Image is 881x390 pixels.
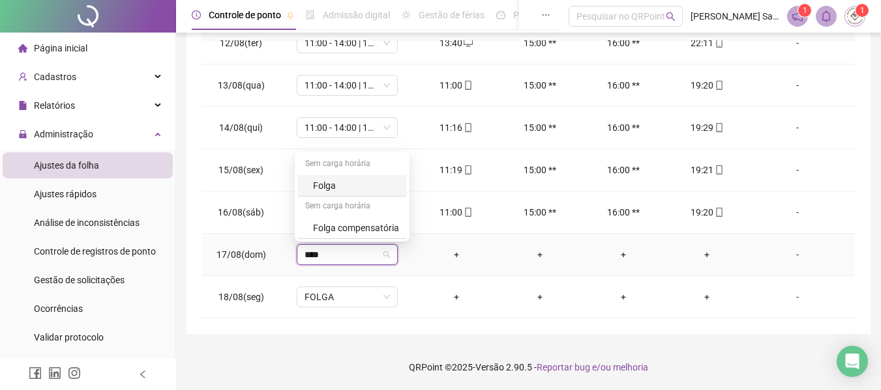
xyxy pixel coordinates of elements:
div: + [676,247,738,262]
span: 14/08(qui) [219,122,263,133]
div: 11:00 [425,205,488,219]
span: 11:00 - 14:00 | 15:00 - 19:20 [305,76,390,95]
div: Open Intercom Messenger [837,346,868,377]
span: user-add [18,72,27,81]
span: pushpin [286,12,294,20]
span: sun [402,10,411,20]
span: 17/08(dom) [217,249,266,260]
span: instagram [68,367,81,380]
div: + [592,247,655,262]
div: 19:21 [676,163,738,177]
span: 15/08(sex) [218,165,263,175]
span: Ajustes rápidos [34,189,97,199]
span: 11:00 - 14:00 | 15:00 - 19:20 [305,118,390,137]
div: - [759,205,836,219]
div: Sem carga horária [297,197,407,217]
span: Versão [475,362,504,372]
span: Admissão digital [323,10,390,20]
div: Sem carga horária [297,154,407,175]
div: + [676,290,738,304]
div: + [509,290,571,304]
span: Painel do DP [513,10,564,20]
div: 11:00 [425,78,488,92]
span: file [18,101,27,110]
span: mobile [462,208,473,217]
span: notification [792,10,803,22]
div: 19:29 [676,120,738,135]
span: mobile [713,81,724,90]
div: 13:40 [425,36,488,50]
span: mobile [462,123,473,132]
div: 11:16 [425,120,488,135]
span: file-done [306,10,315,20]
div: 22:11 [676,36,738,50]
span: Gestão de férias [419,10,485,20]
span: facebook [29,367,42,380]
span: Controle de registros de ponto [34,246,156,257]
div: 19:20 [676,78,738,92]
span: Gestão de solicitações [34,275,125,285]
span: FOLGA [305,287,390,307]
div: - [759,247,836,262]
span: Relatórios [34,100,75,111]
span: bell [820,10,832,22]
span: mobile [462,81,473,90]
span: Reportar bug e/ou melhoria [537,362,648,372]
span: mobile [713,165,724,174]
span: Validar protocolo [34,332,104,342]
span: 11:00 - 14:00 | 15:00 - 19:20 [305,33,390,53]
div: + [592,290,655,304]
div: Folga [313,178,399,193]
footer: QRPoint © 2025 - 2.90.5 - [176,344,881,390]
span: mobile [713,38,724,48]
span: left [138,370,147,379]
span: Página inicial [34,43,87,53]
div: Folga compensatória [313,221,399,235]
span: desktop [462,38,473,48]
span: Administração [34,129,93,139]
div: - [759,163,836,177]
span: Cadastros [34,72,76,82]
div: - [759,36,836,50]
span: [PERSON_NAME] Sant'[PERSON_NAME] [691,9,779,23]
span: search [666,12,676,21]
span: 16/08(sáb) [218,207,264,217]
div: 11:19 [425,163,488,177]
div: - [759,290,836,304]
span: 1 [860,6,865,15]
div: Folga [297,175,407,197]
span: Ajustes da folha [34,160,99,171]
sup: 1 [798,4,811,17]
span: home [18,44,27,53]
span: 12/08(ter) [220,38,262,48]
span: 13/08(qua) [218,80,265,91]
span: Controle de ponto [209,10,281,20]
span: ellipsis [541,10,550,20]
div: + [425,247,488,262]
span: mobile [713,208,724,217]
div: Folga compensatória [297,217,407,239]
span: Ocorrências [34,303,83,314]
span: mobile [462,165,473,174]
div: - [759,120,836,135]
sup: Atualize o seu contato no menu Meus Dados [856,4,869,17]
span: lock [18,130,27,139]
div: 19:20 [676,205,738,219]
span: linkedin [48,367,61,380]
span: mobile [713,123,724,132]
div: + [425,290,488,304]
span: Análise de inconsistências [34,217,140,228]
span: 18/08(seg) [218,292,264,302]
div: - [759,78,836,92]
span: dashboard [496,10,505,20]
img: 40900 [845,7,865,26]
span: 1 [803,6,807,15]
span: clock-circle [192,10,201,20]
div: + [509,247,571,262]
